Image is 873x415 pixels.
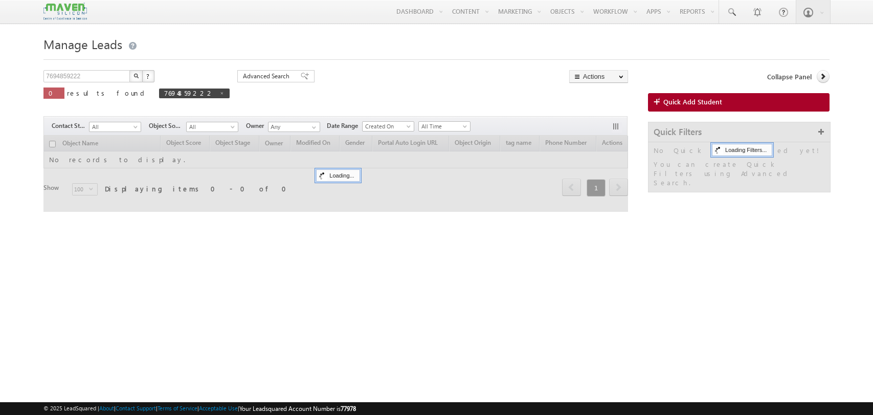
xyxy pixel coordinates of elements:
a: Created On [362,121,414,132]
span: © 2025 LeadSquared | | | | | [43,404,356,413]
a: Quick Add Student [648,93,830,112]
img: Custom Logo [43,3,86,20]
span: results found [67,89,148,97]
img: Search [133,73,139,78]
span: Advanced Search [243,72,293,81]
button: ? [142,70,154,82]
span: Object Source [149,121,186,130]
span: Manage Leads [43,36,122,52]
span: Your Leadsquared Account Number is [239,405,356,412]
a: Show All Items [306,122,319,133]
span: Contact Stage [52,121,89,130]
span: All Time [419,122,467,131]
input: Type to Search [268,122,320,132]
a: All [89,122,141,132]
a: Contact Support [116,405,156,411]
div: Loading... [316,169,360,182]
a: Terms of Service [158,405,197,411]
span: Collapse Panel [767,72,812,81]
span: 7694859222 [164,89,214,97]
span: Created On [363,122,411,131]
span: Date Range [327,121,362,130]
button: Actions [569,70,628,83]
a: Acceptable Use [199,405,238,411]
div: Loading Filters... [712,144,772,156]
span: All [89,122,138,132]
span: Quick Add Student [663,97,722,106]
a: All [186,122,238,132]
a: About [99,405,114,411]
span: 77978 [341,405,356,412]
span: All [187,122,235,132]
span: ? [146,72,151,80]
span: 0 [49,89,59,97]
span: Owner [246,121,268,130]
a: All Time [418,121,471,132]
